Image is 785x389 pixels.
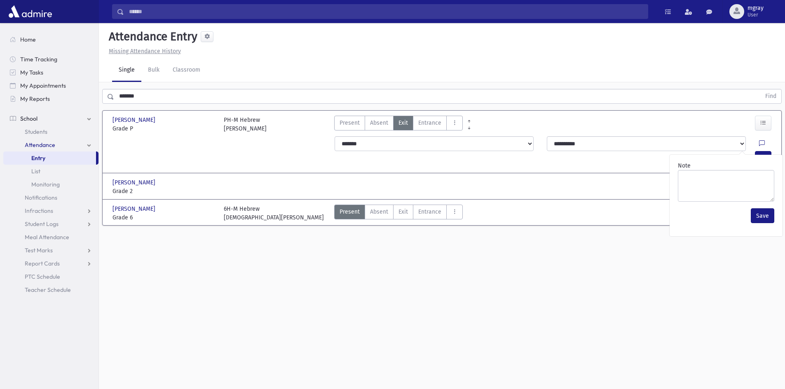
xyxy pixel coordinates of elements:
[334,116,463,133] div: AttTypes
[370,119,388,127] span: Absent
[760,89,781,103] button: Find
[748,12,764,18] span: User
[141,59,166,82] a: Bulk
[224,205,324,222] div: 6H-M Hebrew [DEMOGRAPHIC_DATA][PERSON_NAME]
[20,69,43,76] span: My Tasks
[25,141,55,149] span: Attendance
[112,178,157,187] span: [PERSON_NAME]
[105,30,197,44] h5: Attendance Entry
[25,207,53,214] span: Infractions
[112,124,216,133] span: Grade P
[31,168,40,175] span: List
[340,207,360,216] span: Present
[748,5,764,12] span: mgray
[3,92,98,105] a: My Reports
[109,48,181,55] u: Missing Attendance History
[3,112,98,125] a: School
[25,220,59,228] span: Student Logs
[20,82,66,89] span: My Appointments
[105,48,181,55] a: Missing Attendance History
[25,260,60,267] span: Report Cards
[3,79,98,92] a: My Appointments
[398,119,408,127] span: Exit
[3,204,98,217] a: Infractions
[112,187,216,196] span: Grade 2
[3,53,98,66] a: Time Tracking
[340,119,360,127] span: Present
[3,66,98,79] a: My Tasks
[25,273,60,280] span: PTC Schedule
[20,115,37,122] span: School
[3,165,98,178] a: List
[3,138,98,151] a: Attendance
[3,125,98,138] a: Students
[112,116,157,124] span: [PERSON_NAME]
[3,217,98,231] a: Student Logs
[112,213,216,222] span: Grade 6
[334,205,463,222] div: AttTypes
[3,244,98,257] a: Test Marks
[3,270,98,283] a: PTC Schedule
[25,247,53,254] span: Test Marks
[3,231,98,244] a: Meal Attendance
[20,56,57,63] span: Time Tracking
[3,191,98,204] a: Notifications
[31,154,45,162] span: Entry
[112,205,157,213] span: [PERSON_NAME]
[31,181,60,188] span: Monitoring
[418,119,441,127] span: Entrance
[751,208,774,223] button: Save
[20,36,36,43] span: Home
[678,161,691,170] label: Note
[20,95,50,102] span: My Reports
[3,33,98,46] a: Home
[25,194,57,201] span: Notifications
[370,207,388,216] span: Absent
[25,286,71,293] span: Teacher Schedule
[25,233,69,241] span: Meal Attendance
[224,116,267,133] div: PH-M Hebrew [PERSON_NAME]
[7,3,54,20] img: AdmirePro
[418,207,441,216] span: Entrance
[124,4,648,19] input: Search
[112,59,141,82] a: Single
[3,178,98,191] a: Monitoring
[3,257,98,270] a: Report Cards
[25,128,47,135] span: Students
[3,283,98,296] a: Teacher Schedule
[166,59,207,82] a: Classroom
[3,151,96,165] a: Entry
[398,207,408,216] span: Exit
